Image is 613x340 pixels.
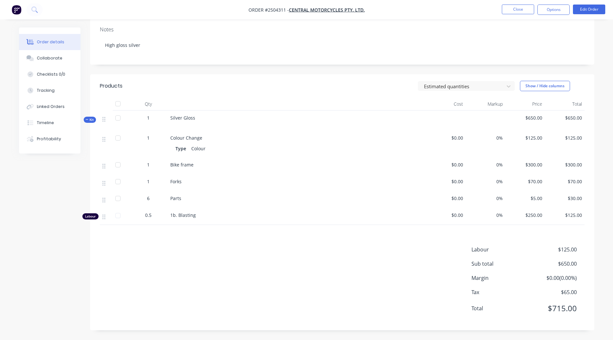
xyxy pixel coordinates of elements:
span: $70.00 [547,178,582,185]
div: Linked Orders [37,104,65,110]
div: Checklists 0/0 [37,71,65,77]
span: $0.00 [429,178,463,185]
div: Type [175,144,189,153]
span: $300.00 [508,161,543,168]
span: Labour [471,246,529,253]
div: Cost [426,98,466,111]
button: Options [537,5,570,15]
a: Central Motorcycles Pty. Ltd. [289,7,365,13]
span: 1b. Blasting [170,212,196,218]
span: $0.00 [429,161,463,168]
span: Forks [170,178,182,185]
div: Price [505,98,545,111]
span: Margin [471,274,529,282]
span: 1 [147,134,150,141]
span: 1 [147,161,150,168]
span: $650.00 [508,114,543,121]
span: $0.00 [429,195,463,202]
div: High gloss silver [100,35,585,55]
div: Tracking [37,88,55,93]
div: Markup [466,98,505,111]
span: Colour Change [170,135,202,141]
span: $125.00 [547,212,582,218]
span: Parts [170,195,181,201]
span: $0.00 [429,212,463,218]
span: $650.00 [529,260,576,268]
div: Products [100,82,122,90]
span: Silver Gloss [170,115,195,121]
span: $125.00 [508,134,543,141]
span: $30.00 [547,195,582,202]
span: Order #2504311 - [248,7,289,13]
span: 0.5 [145,212,152,218]
span: $715.00 [529,303,576,314]
div: Timeline [37,120,54,126]
button: Profitability [19,131,80,147]
button: Edit Order [573,5,605,14]
span: $5.00 [508,195,543,202]
span: Bike frame [170,162,194,168]
span: $650.00 [547,114,582,121]
img: Factory [12,5,21,15]
span: $70.00 [508,178,543,185]
span: Tax [471,288,529,296]
button: Kit [84,117,96,123]
div: Profitability [37,136,61,142]
div: Total [545,98,585,111]
span: $300.00 [547,161,582,168]
span: 0% [468,195,503,202]
button: Checklists 0/0 [19,66,80,82]
span: $65.00 [529,288,576,296]
button: Tracking [19,82,80,99]
span: $125.00 [547,134,582,141]
button: Close [502,5,534,14]
div: Notes [100,27,585,33]
span: 0% [468,134,503,141]
div: Collaborate [37,55,62,61]
span: Sub total [471,260,529,268]
button: Timeline [19,115,80,131]
button: Linked Orders [19,99,80,115]
span: $0.00 [429,134,463,141]
span: 0% [468,178,503,185]
div: Labour [82,213,99,219]
button: Order details [19,34,80,50]
button: Show / Hide columns [520,81,570,91]
span: 1 [147,114,150,121]
span: $125.00 [529,246,576,253]
span: $0.00 ( 0.00 %) [529,274,576,282]
span: 6 [147,195,150,202]
span: Total [471,304,529,312]
span: Kit [86,117,94,122]
div: Qty [129,98,168,111]
button: Collaborate [19,50,80,66]
span: 1 [147,178,150,185]
span: 0% [468,212,503,218]
div: Colour [189,144,208,153]
div: Order details [37,39,64,45]
span: $250.00 [508,212,543,218]
span: 0% [468,161,503,168]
